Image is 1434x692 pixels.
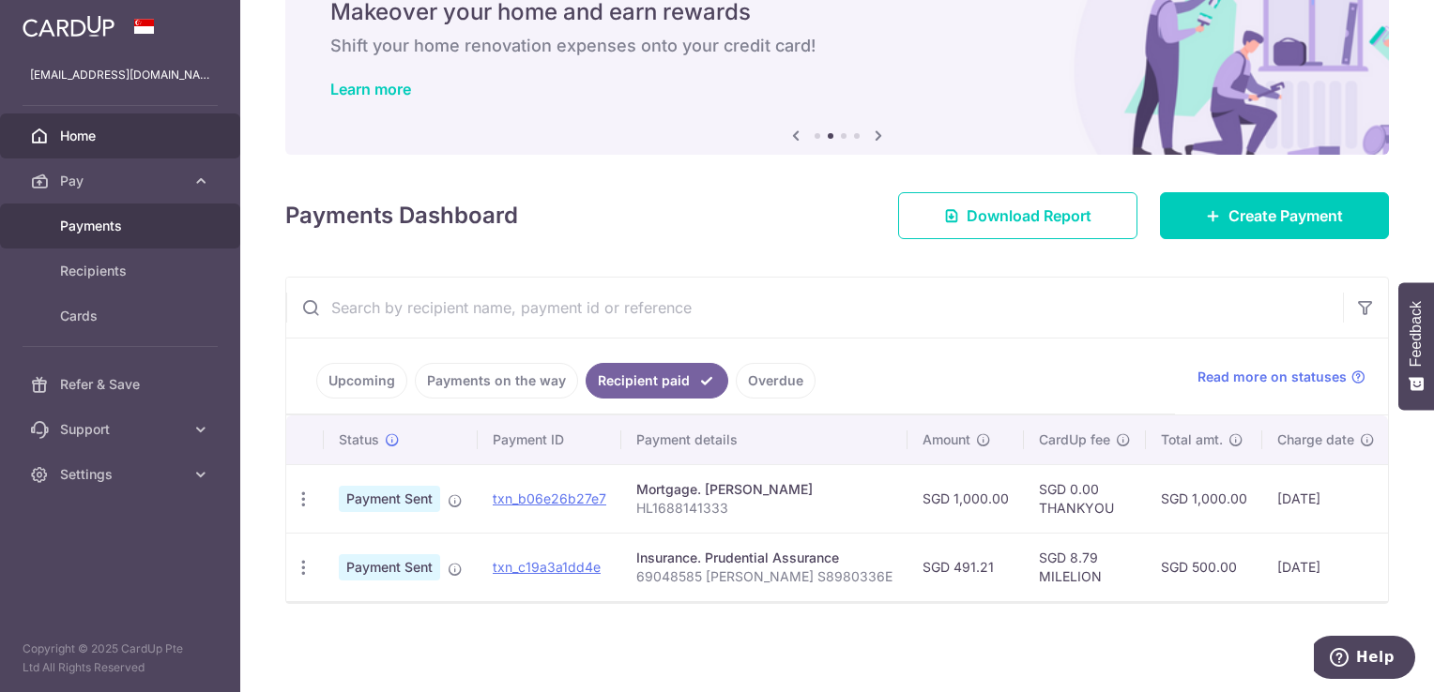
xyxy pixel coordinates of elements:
a: Download Report [898,192,1137,239]
iframe: Opens a widget where you can find more information [1314,636,1415,683]
span: Payment Sent [339,486,440,512]
input: Search by recipient name, payment id or reference [286,278,1343,338]
span: Amount [923,430,970,449]
div: Mortgage. [PERSON_NAME] [636,480,892,499]
span: Download Report [967,204,1091,227]
td: SGD 1,000.00 [908,464,1024,533]
span: CardUp fee [1039,430,1110,449]
th: Payment details [621,415,908,464]
span: Settings [60,465,184,484]
span: Payments [60,217,184,235]
span: Total amt. [1161,430,1223,449]
span: Pay [60,172,184,190]
a: txn_c19a3a1dd4e [493,559,601,575]
span: Payment Sent [339,554,440,580]
span: Recipients [60,262,184,280]
p: 69048585 [PERSON_NAME] S8980336E [636,567,892,586]
span: Feedback [1408,301,1425,367]
div: Insurance. Prudential Assurance [636,549,892,567]
td: [DATE] [1262,464,1390,533]
a: Recipient paid [586,363,728,399]
td: SGD 8.79 MILELION [1024,533,1146,601]
td: SGD 500.00 [1146,533,1262,601]
span: Home [60,127,184,145]
p: [EMAIL_ADDRESS][DOMAIN_NAME] [30,66,210,84]
button: Feedback - Show survey [1398,282,1434,410]
td: SGD 491.21 [908,533,1024,601]
span: Cards [60,307,184,325]
a: Create Payment [1160,192,1389,239]
a: Upcoming [316,363,407,399]
th: Payment ID [478,415,621,464]
span: Create Payment [1228,204,1343,227]
span: Refer & Save [60,375,184,394]
td: SGD 1,000.00 [1146,464,1262,533]
span: Support [60,420,184,439]
td: [DATE] [1262,533,1390,601]
a: Payments on the way [415,363,578,399]
span: Charge date [1277,430,1354,449]
a: Learn more [330,80,411,98]
p: HL1688141333 [636,499,892,518]
h6: Shift your home renovation expenses onto your credit card! [330,35,1344,57]
span: Status [339,430,379,449]
h4: Payments Dashboard [285,199,518,233]
a: txn_b06e26b27e7 [493,490,606,506]
a: Read more on statuses [1198,368,1365,386]
img: CardUp [23,15,114,38]
span: Read more on statuses [1198,368,1347,386]
td: SGD 0.00 THANKYOU [1024,464,1146,533]
a: Overdue [736,363,816,399]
